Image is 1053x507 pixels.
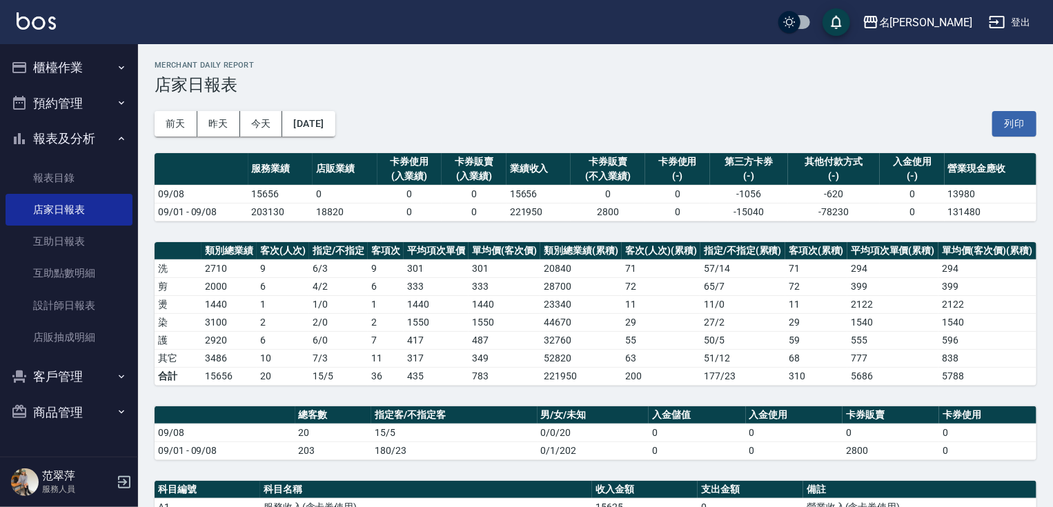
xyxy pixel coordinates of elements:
td: 2920 [201,331,257,349]
td: 護 [155,331,201,349]
td: 11 / 0 [700,295,785,313]
td: 6 [368,277,404,295]
h2: Merchant Daily Report [155,61,1036,70]
button: [DATE] [282,111,335,137]
td: 399 [847,277,938,295]
a: 互助點數明細 [6,257,132,289]
td: 333 [469,277,540,295]
td: 4 / 2 [309,277,368,295]
td: 0 [880,185,945,203]
td: 0 [313,185,377,203]
td: -15040 [710,203,788,221]
td: 7 [368,331,404,349]
td: 221950 [506,203,571,221]
td: 596 [938,331,1036,349]
td: 9 [368,259,404,277]
td: 838 [938,349,1036,367]
td: 染 [155,313,201,331]
button: 商品管理 [6,395,132,430]
th: 營業現金應收 [945,153,1036,186]
h5: 范翠萍 [42,469,112,483]
td: 294 [847,259,938,277]
div: 名[PERSON_NAME] [879,14,972,31]
th: 科目名稱 [260,481,592,499]
td: 44670 [540,313,622,331]
div: (-) [649,169,707,183]
td: 6 [257,277,309,295]
td: 72 [785,277,847,295]
img: Person [11,468,39,496]
td: 10 [257,349,309,367]
td: 131480 [945,203,1036,221]
button: 櫃檯作業 [6,50,132,86]
td: 63 [622,349,700,367]
td: 0 [939,424,1036,441]
td: 0 [649,424,745,441]
td: 65 / 7 [700,277,785,295]
div: (-) [883,169,941,183]
td: 71 [785,259,847,277]
button: 昨天 [197,111,240,137]
td: 3100 [201,313,257,331]
td: 11 [622,295,700,313]
td: 417 [404,331,469,349]
td: 180/23 [371,441,537,459]
td: 0 [649,441,745,459]
td: 29 [622,313,700,331]
td: 2000 [201,277,257,295]
td: 0 [746,441,843,459]
td: 0 [880,203,945,221]
th: 指定客/不指定客 [371,406,537,424]
td: 2 / 0 [309,313,368,331]
td: 2800 [843,441,939,459]
td: 177/23 [700,367,785,385]
td: 2 [257,313,309,331]
td: 0 [377,203,442,221]
button: 預約管理 [6,86,132,121]
td: 333 [404,277,469,295]
td: 1550 [469,313,540,331]
td: 2710 [201,259,257,277]
td: 435 [404,367,469,385]
td: 09/08 [155,424,295,441]
button: 名[PERSON_NAME] [857,8,978,37]
button: 前天 [155,111,197,137]
th: 類別總業績(累積) [540,242,622,260]
td: 0/0/20 [538,424,649,441]
div: 卡券販賣 [574,155,642,169]
td: 0 [843,424,939,441]
td: 15/5 [371,424,537,441]
th: 備註 [803,481,1036,499]
img: Logo [17,12,56,30]
td: 294 [938,259,1036,277]
td: 51 / 12 [700,349,785,367]
h3: 店家日報表 [155,75,1036,95]
th: 指定/不指定 [309,242,368,260]
td: 15656 [248,185,313,203]
td: 50 / 5 [700,331,785,349]
td: 11 [785,295,847,313]
button: 報表及分析 [6,121,132,157]
th: 平均項次單價(累積) [847,242,938,260]
a: 互助日報表 [6,226,132,257]
td: -620 [788,185,880,203]
button: 客戶管理 [6,359,132,395]
td: 0 [645,185,710,203]
td: 20 [257,367,309,385]
td: 32760 [540,331,622,349]
td: 剪 [155,277,201,295]
td: 其它 [155,349,201,367]
td: 71 [622,259,700,277]
td: 29 [785,313,847,331]
td: 1440 [404,295,469,313]
td: 0/1/202 [538,441,649,459]
td: 1 [257,295,309,313]
td: -78230 [788,203,880,221]
td: 55 [622,331,700,349]
td: 52820 [540,349,622,367]
td: 399 [938,277,1036,295]
button: save [823,8,850,36]
th: 客項次 [368,242,404,260]
td: 310 [785,367,847,385]
td: 36 [368,367,404,385]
